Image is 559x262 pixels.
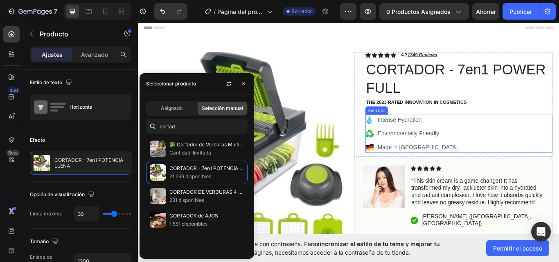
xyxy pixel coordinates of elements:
font: Horizontal [70,104,94,110]
font: CORTADOR - 7en1 POTENCIA LLENA [54,157,124,169]
img: imagen de característica del producto [34,155,50,171]
iframe: Área de diseño [138,21,559,236]
font: 450 [9,87,18,93]
button: Publicar [503,3,539,20]
font: Beta [8,150,18,156]
font: Opción de visualización [30,191,85,197]
font: al diseñar páginas, necesitamos acceder a la contraseña de tu tienda. [223,249,410,256]
font: Tamaño [30,238,49,244]
font: Producto [40,30,68,38]
font: CORTADOR DE VERDURAS 4 en 1 [169,189,247,195]
button: 7 [3,3,61,20]
font: Cantidad ilimitada [169,150,211,156]
p: Environmentally Friendly [279,127,372,137]
img: colecciones [150,141,166,157]
img: gempages_432750572815254551-7b7b6beb-2475-4cab-a8a5-5bad2acafc04.png [262,169,311,218]
p: The 2023 Rated Innovation in Cosmetics [266,92,482,99]
h1: CORTADOR - 7en1 POWER FULL [265,45,483,90]
font: Seleccionar producto [146,81,196,87]
font: Página del producto - 27 [PERSON_NAME], 11:26:38 [217,8,262,41]
font: CORTADOR de AJOS [169,213,218,219]
font: Publicar [509,8,532,15]
font: Selección manual [202,105,243,111]
font: 🥦 Cortador de Verduras Multiusos 12 Tipos de Corte en 1 [169,141,302,148]
p: “This skin cream is a game-changer! It has transformed my dry, lackluster skin into a hydrated an... [318,183,472,217]
font: / [214,8,216,15]
img: colecciones [150,188,166,204]
p: Producto [40,29,109,39]
div: Deshacer/Rehacer [154,3,187,20]
font: 21,299 disponibles [169,173,211,179]
font: Borrador [291,8,312,14]
font: Efecto [30,137,45,143]
button: Permitir el acceso [486,240,549,256]
img: colecciones [150,164,166,181]
strong: 4.7 [307,36,314,43]
div: Abrir Intercom Messenger [531,222,551,242]
font: Permitir el acceso [493,245,542,252]
div: Item List [266,101,289,108]
font: Estilo de texto [30,79,62,85]
p: [PERSON_NAME] ([GEOGRAPHIC_DATA], [GEOGRAPHIC_DATA]) [330,224,472,241]
font: Ajustes [42,51,63,58]
font: 1,551 disponibles [169,221,207,227]
font: CORTADOR - 7en1 POTENCIA LLENA [169,165,255,171]
font: 7 [54,7,57,16]
font: 231 disponibles [169,197,204,203]
font: Ahorrar [476,8,496,15]
input: Auto [74,206,99,221]
font: 0 productos asignados [386,8,451,15]
button: 0 productos asignados [379,3,469,20]
font: Línea máxima [30,210,63,217]
p: Made in [GEOGRAPHIC_DATA] [279,143,372,152]
input: Buscar en Configuración y Avanzado [146,119,248,134]
img: colecciones [150,212,166,228]
font: Avanzado [81,51,108,58]
button: Ahorrar [472,3,499,20]
p: Intense Hydration [279,111,372,121]
u: 1349 Reviews [314,36,349,43]
font: Asignado [161,105,183,111]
